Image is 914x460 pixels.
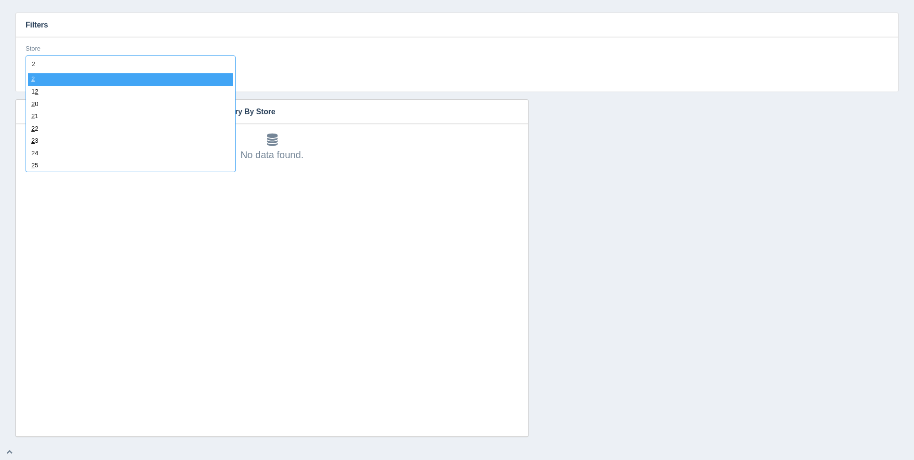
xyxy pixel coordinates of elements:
[35,88,38,95] span: 2
[31,162,35,169] span: 2
[28,160,233,172] div: 5
[28,148,233,160] div: 4
[28,86,233,98] div: 1
[31,75,35,82] span: 2
[28,135,233,148] div: 3
[28,110,233,123] div: 1
[28,123,233,135] div: 2
[28,98,233,111] div: 0
[31,125,35,132] span: 2
[31,149,35,157] span: 2
[31,137,35,144] span: 2
[31,100,35,108] span: 2
[31,112,35,120] span: 2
